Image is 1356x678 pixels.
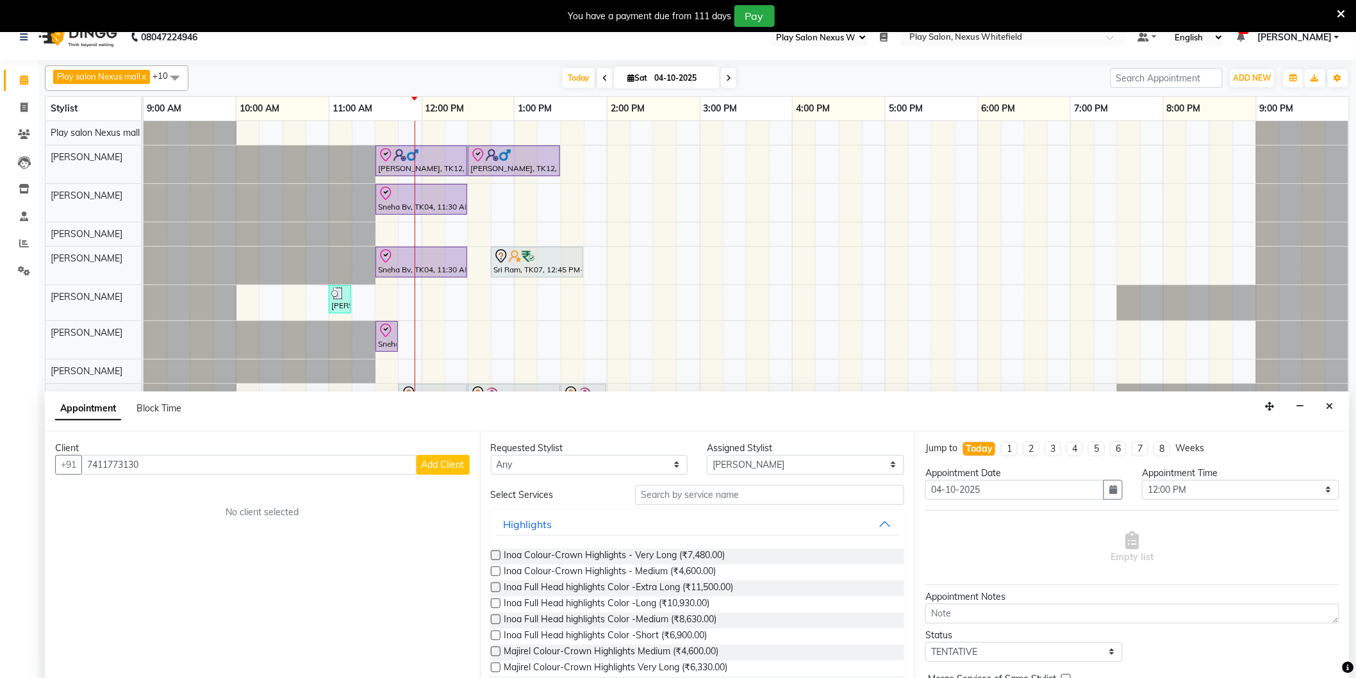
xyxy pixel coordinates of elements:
[504,629,707,645] span: Inoa Full Head highlights Color -Short (₹6,900.00)
[1142,467,1339,480] div: Appointment Time
[153,70,178,81] span: +10
[1257,31,1332,44] span: [PERSON_NAME]
[51,228,122,240] span: [PERSON_NAME]
[1111,68,1223,88] input: Search Appointment
[417,455,470,475] button: Add Client
[504,661,728,677] span: Majirel Colour-Crown Highlights Very Long (₹6,330.00)
[55,442,470,455] div: Client
[51,365,122,377] span: [PERSON_NAME]
[377,147,466,174] div: [PERSON_NAME], TK12, 11:30 AM-12:30 PM, Hair Cut Men (Senior stylist)
[51,190,122,201] span: [PERSON_NAME]
[568,10,732,23] div: You have a payment due from 111 days
[734,5,775,27] button: Pay
[707,442,904,455] div: Assigned Stylist
[1132,442,1148,456] li: 7
[1164,99,1204,118] a: 8:00 PM
[51,103,78,114] span: Stylist
[469,147,559,174] div: [PERSON_NAME], TK12, 12:30 PM-01:30 PM, INOA MEN GLOBAL COLOR
[562,386,605,413] div: [PERSON_NAME], TK06, 01:30 PM-02:00 PM, [PERSON_NAME] Shaping
[55,397,121,420] span: Appointment
[925,442,957,455] div: Jump to
[650,69,715,88] input: 2025-10-04
[608,99,648,118] a: 2:00 PM
[925,467,1123,480] div: Appointment Date
[55,455,82,475] button: +91
[57,71,140,81] span: Play salon Nexus mall
[504,565,716,581] span: Inoa Colour-Crown Highlights - Medium (₹4,600.00)
[563,68,595,88] span: Today
[144,99,185,118] a: 9:00 AM
[33,19,120,55] img: logo
[925,590,1339,604] div: Appointment Notes
[136,402,181,414] span: Block Time
[496,513,900,536] button: Highlights
[51,151,122,163] span: [PERSON_NAME]
[1066,442,1083,456] li: 4
[377,249,466,276] div: Sneha Bv, TK04, 11:30 AM-12:30 PM, Hair Cut [DEMOGRAPHIC_DATA] (Head Stylist)
[141,19,197,55] b: 08047224946
[236,99,283,118] a: 10:00 AM
[1071,99,1111,118] a: 7:00 PM
[1153,442,1170,456] li: 8
[491,442,688,455] div: Requested Stylist
[504,645,719,661] span: Majirel Colour-Crown Highlights Medium (₹4,600.00)
[793,99,833,118] a: 4:00 PM
[635,485,904,505] input: Search by service name
[469,386,559,413] div: [PERSON_NAME], TK06, 12:30 PM-01:30 PM, Hair Cut Men (Senior stylist)
[1110,442,1127,456] li: 6
[51,327,122,338] span: [PERSON_NAME]
[1237,31,1244,43] a: 11
[51,390,122,401] span: [PERSON_NAME]
[979,99,1019,118] a: 6:00 PM
[422,459,465,470] span: Add Client
[925,629,1123,642] div: Status
[1023,442,1039,456] li: 2
[700,99,741,118] a: 3:00 PM
[1257,99,1297,118] a: 9:00 PM
[492,249,582,276] div: Sri Ram, TK07, 12:45 PM-01:45 PM, INOA Root Touch-up Short
[1175,442,1204,455] div: Weeks
[1230,69,1275,87] button: ADD NEW
[504,597,710,613] span: Inoa Full Head highlights Color -Long (₹10,930.00)
[51,252,122,264] span: [PERSON_NAME]
[1321,397,1339,417] button: Close
[504,517,552,532] div: Highlights
[1234,73,1271,83] span: ADD NEW
[377,323,397,350] div: Sneha Bv, TK04, 11:30 AM-11:45 AM, Threading-Eye Brow Shaping
[1088,442,1105,456] li: 5
[1111,531,1154,564] span: Empty list
[886,99,926,118] a: 5:00 PM
[377,186,466,213] div: Sneha Bv, TK04, 11:30 AM-12:30 PM, Hair Cut-Girl senior stylist
[51,291,122,302] span: [PERSON_NAME]
[504,613,717,629] span: Inoa Full Head highlights Color -Medium (₹8,630.00)
[86,506,439,519] div: No client selected
[504,549,725,565] span: Inoa Colour-Crown Highlights - Very Long (₹7,480.00)
[81,455,417,475] input: Search by Name/Mobile/Email/Code
[925,480,1104,500] input: yyyy-mm-dd
[1045,442,1061,456] li: 3
[966,442,993,456] div: Today
[1001,442,1018,456] li: 1
[481,488,625,502] div: Select Services
[624,73,650,83] span: Sat
[504,581,734,597] span: Inoa Full Head highlights Color -Extra Long (₹11,500.00)
[140,71,146,81] a: x
[329,99,376,118] a: 11:00 AM
[400,386,466,413] div: [PERSON_NAME], TK09, 11:45 AM-12:30 PM, INOA Root Touch-Up Long
[51,127,140,138] span: Play salon Nexus mall
[515,99,555,118] a: 1:00 PM
[330,287,350,311] div: [PERSON_NAME], TK11, 11:00 AM-11:15 AM, Threading-Eye Brow Shaping
[422,99,468,118] a: 12:00 PM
